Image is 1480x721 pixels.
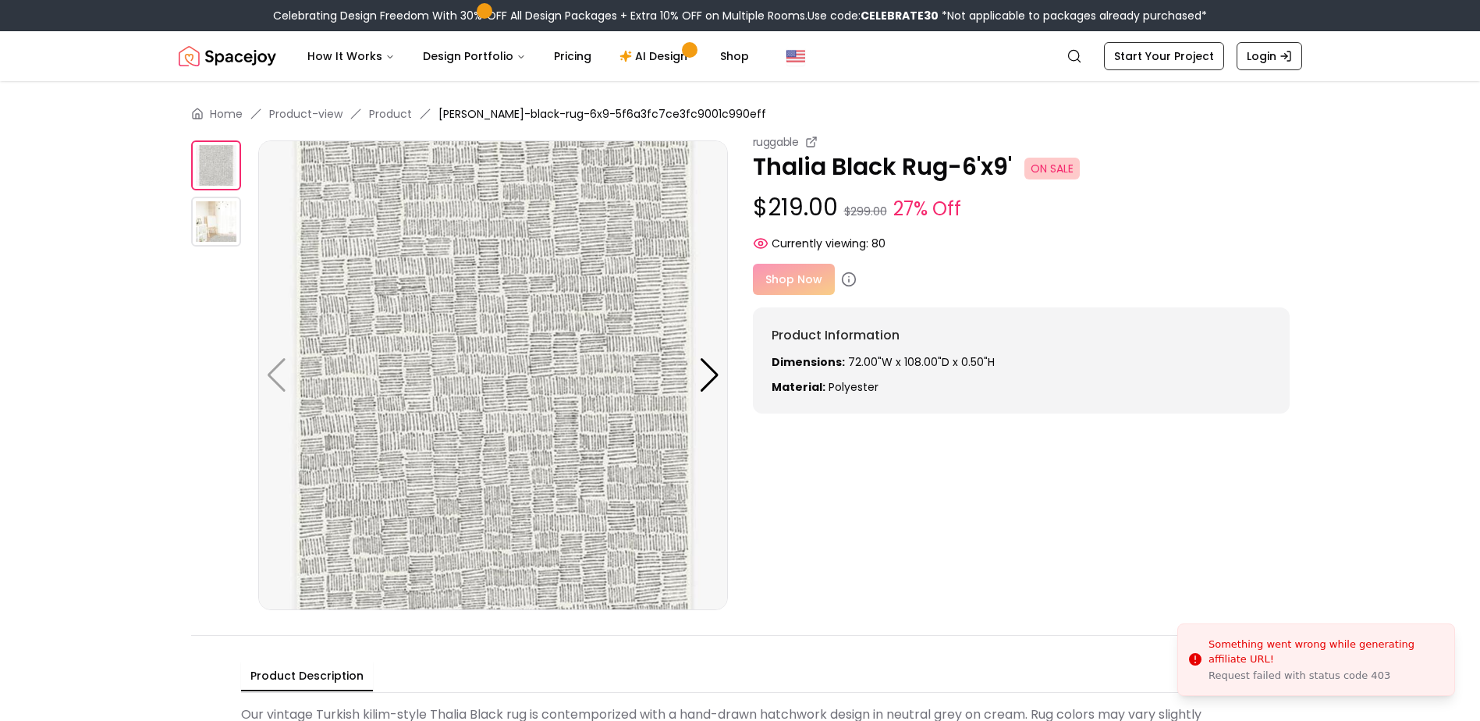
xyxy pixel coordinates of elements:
p: $219.00 [753,194,1290,223]
span: 80 [871,236,886,251]
a: AI Design [607,41,705,72]
span: Polyester [829,379,878,395]
p: Thalia Black Rug-6'x9' [753,153,1290,181]
button: Product Description [241,662,373,691]
span: [PERSON_NAME]-black-rug-6x9-5f6a3fc7ce3fc9001c990eff [438,106,766,122]
nav: Global [179,31,1302,81]
h6: Product Information [772,326,1271,345]
strong: Dimensions: [772,354,845,370]
span: *Not applicable to packages already purchased* [939,8,1207,23]
nav: Main [295,41,761,72]
img: https://storage.googleapis.com/spacejoy-main/assets/5f6a3fc7ce3fc9001c990eff/product_1_1cl5nil71h6c [191,197,241,247]
img: United States [786,47,805,66]
button: How It Works [295,41,407,72]
img: Spacejoy Logo [179,41,276,72]
img: https://storage.googleapis.com/spacejoy-main/assets/5f6a3fc7ce3fc9001c990eff/product_0_3p8209egink7 [258,140,728,610]
a: Spacejoy [179,41,276,72]
nav: breadcrumb [191,106,1290,122]
button: Design Portfolio [410,41,538,72]
div: Request failed with status code 403 [1208,669,1442,683]
small: 27% Off [893,195,961,223]
a: Pricing [541,41,604,72]
div: Something went wrong while generating affiliate URL! [1208,637,1442,667]
a: Login [1237,42,1302,70]
span: Use code: [807,8,939,23]
span: ON SALE [1024,158,1080,179]
img: https://storage.googleapis.com/spacejoy-main/assets/5f6a3fc7ce3fc9001c990eff/product_0_3p8209egink7 [191,140,241,190]
div: Celebrating Design Freedom With 30% OFF All Design Packages + Extra 10% OFF on Multiple Rooms. [273,8,1207,23]
small: ruggable [753,134,799,150]
small: $299.00 [844,204,887,219]
strong: Material: [772,379,825,395]
a: Product-view [269,106,342,122]
a: Shop [708,41,761,72]
span: Currently viewing: [772,236,868,251]
p: 72.00"W x 108.00"D x 0.50"H [772,354,1271,370]
a: Product [369,106,412,122]
b: CELEBRATE30 [861,8,939,23]
a: Home [210,106,243,122]
a: Start Your Project [1104,42,1224,70]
